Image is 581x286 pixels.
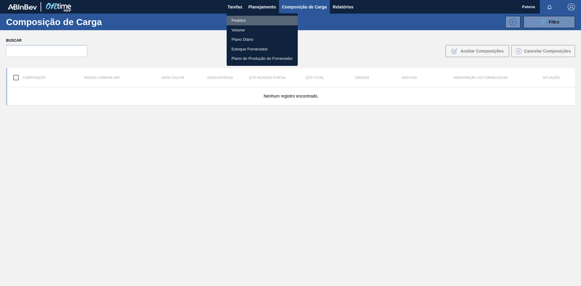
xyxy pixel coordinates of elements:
a: Estoque Fornecedor [227,44,298,54]
a: Plano Diário [227,35,298,44]
a: Plano de Produção do Fornecedor [227,54,298,63]
a: Volume [227,25,298,35]
a: Pedidos [227,16,298,25]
